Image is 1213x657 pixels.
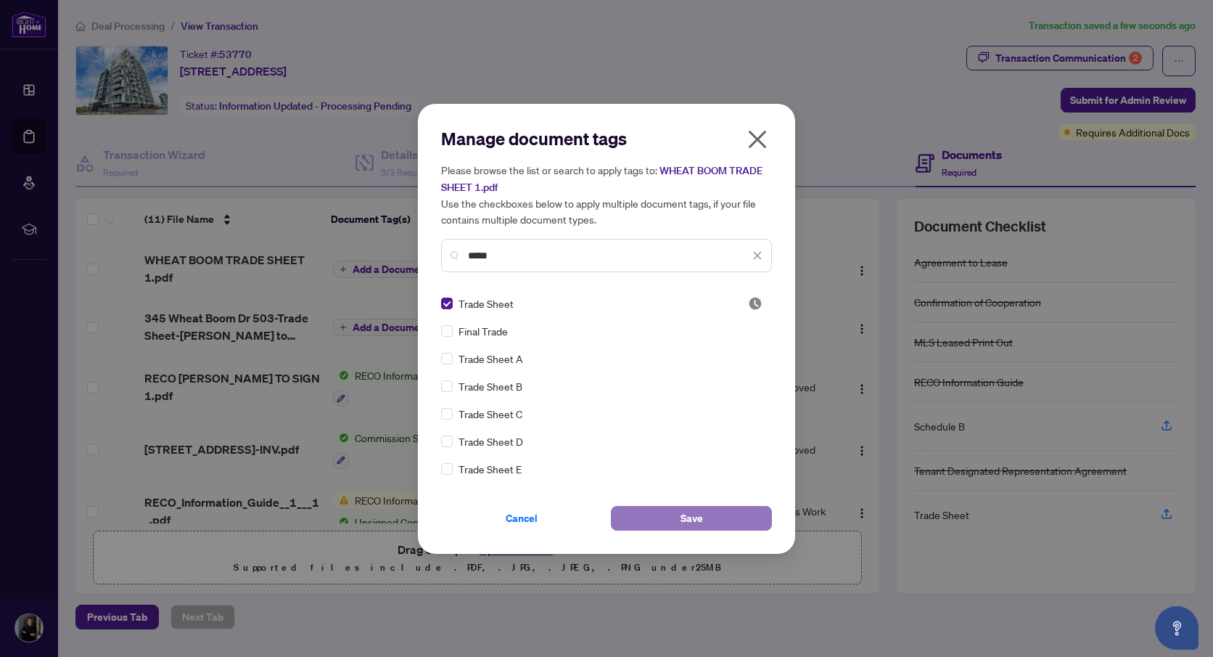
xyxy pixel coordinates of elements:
img: status [748,296,762,311]
span: Trade Sheet B [459,378,522,394]
h5: Please browse the list or search to apply tags to: Use the checkboxes below to apply multiple doc... [441,162,772,227]
span: Trade Sheet D [459,433,523,449]
span: Final Trade [459,323,508,339]
button: Open asap [1155,606,1198,650]
span: Pending Review [748,296,762,311]
span: Trade Sheet [459,295,514,311]
span: Cancel [506,507,538,530]
span: Save [680,507,703,530]
span: Trade Sheet E [459,461,522,477]
button: Cancel [441,506,602,531]
span: WHEAT BOOM TRADE SHEET 1.pdf [441,164,762,194]
button: Save [611,506,772,531]
span: close [752,250,762,261]
h2: Manage document tags [441,127,772,150]
span: close [746,128,769,151]
span: Trade Sheet A [459,351,523,367]
span: Trade Sheet C [459,406,522,422]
